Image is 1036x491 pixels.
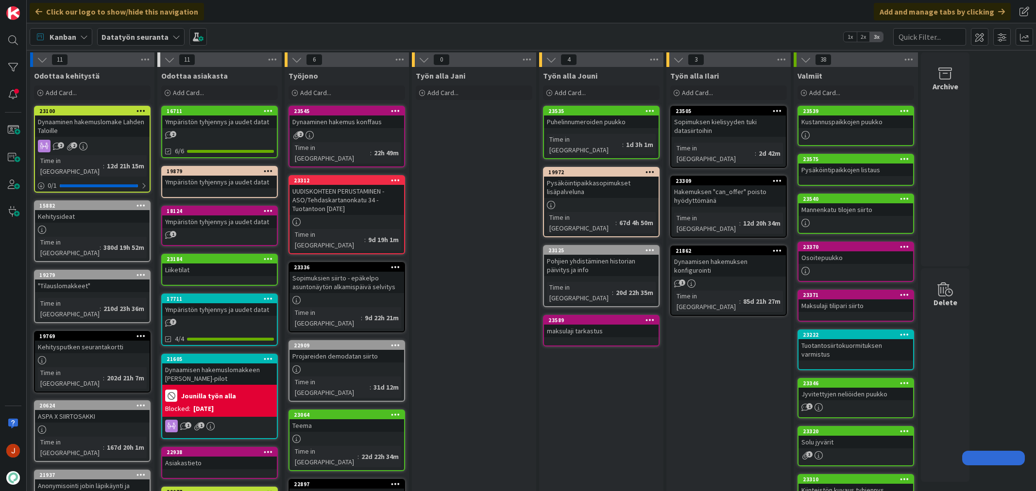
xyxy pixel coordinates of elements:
a: 16711Ympäristön tyhjennys ja uudet datat6/6 [161,106,278,158]
div: 12d 20h 34m [741,218,783,229]
span: Odottaa asiakasta [161,71,228,81]
div: 23346 [798,379,913,388]
div: 12d 21h 15m [104,161,147,171]
span: Odottaa kehitystä [34,71,100,81]
div: 23125 [548,247,659,254]
span: : [361,312,362,323]
div: 19972 [548,169,659,176]
div: Dynaaminen hakemuslomake Lahden Taloille [35,115,150,137]
b: Datatyön seuranta [102,32,169,42]
div: Time in [GEOGRAPHIC_DATA] [292,376,370,398]
div: Pysäköintipaikkojen listaus [798,164,913,176]
div: 19279 [35,271,150,279]
div: 167d 20h 1m [104,442,147,453]
div: 16711Ympäristön tyhjennys ja uudet datat [162,107,277,128]
a: 23589maksulaji tarkastus [543,315,660,346]
span: Add Card... [555,88,586,97]
span: : [103,442,104,453]
span: Valmiit [798,71,822,81]
div: 21937 [35,471,150,479]
div: 23320 [798,427,913,436]
span: : [615,217,617,228]
div: Kustannuspaikkojen puukko [798,115,913,128]
input: Quick Filter... [893,28,966,46]
span: Add Card... [173,88,204,97]
div: Ympäristön tyhjennys ja uudet datat [162,176,277,188]
div: 23184Liiketilat [162,255,277,276]
div: 23540Mannenkatu tilojen siirto [798,195,913,216]
a: 23505Sopimuksen kielisyyden tuki datasiirtoihinTime in [GEOGRAPHIC_DATA]:2d 42m [670,106,787,168]
span: 1 [185,422,191,428]
div: Time in [GEOGRAPHIC_DATA] [292,446,357,467]
span: Add Card... [682,88,713,97]
span: Työn alla Jouni [543,71,597,81]
div: 23575 [798,155,913,164]
div: Archive [933,81,958,92]
span: 11 [179,54,195,65]
a: 23535Puhelinnumeroiden puukkoTime in [GEOGRAPHIC_DATA]:1d 3h 1m [543,106,660,159]
div: 21862Dynaamisen hakemuksen konfigurointi [671,246,786,277]
div: 23125Pohjien yhdistäminen historian päivitys ja info [544,246,659,276]
div: Time in [GEOGRAPHIC_DATA] [547,282,612,303]
div: 210d 23h 36m [101,303,147,314]
div: 22897 [289,480,404,489]
div: 18124Ympäristön tyhjennys ja uudet datat [162,207,277,228]
span: Add Card... [809,88,840,97]
div: Time in [GEOGRAPHIC_DATA] [38,367,103,389]
div: Teema [289,419,404,432]
a: 22938Asiakastieto [161,447,278,479]
a: 19879Ympäristön tyhjennys ja uudet datat [161,166,278,198]
div: 16711 [167,108,277,115]
div: Time in [GEOGRAPHIC_DATA] [674,213,739,234]
div: Time in [GEOGRAPHIC_DATA] [547,134,622,155]
span: 6/6 [175,146,184,156]
a: 23184Liiketilat [161,254,278,286]
div: Mannenkatu tilojen siirto [798,203,913,216]
div: 20624 [35,401,150,410]
span: : [100,303,101,314]
span: Työn alla Jani [416,71,465,81]
div: 23309 [671,177,786,185]
span: 1 [679,279,685,286]
div: Maksulaji tilipari siirto [798,299,913,312]
span: 4/4 [175,334,184,344]
div: 22938 [162,448,277,457]
div: 23064Teema [289,410,404,432]
div: 23312 [294,177,404,184]
span: : [357,451,359,462]
span: Työjono [289,71,318,81]
div: Solu jyvärit [798,436,913,448]
div: 23222 [803,331,913,338]
div: [DATE] [193,404,214,414]
div: Time in [GEOGRAPHIC_DATA] [547,212,615,233]
span: : [755,148,756,159]
span: : [622,139,624,150]
div: 19972 [544,168,659,177]
span: : [370,382,371,393]
div: Projareiden demodatan siirto [289,350,404,362]
a: 19279"Tilauslomakkeet"Time in [GEOGRAPHIC_DATA]:210d 23h 36m [34,270,151,323]
span: 0 [433,54,450,65]
span: 3 [806,451,813,458]
div: 22897 [294,481,404,488]
a: 23222Tuotantosiirtokuormituksen varmistus [798,329,914,370]
div: 9d 19h 1m [366,234,401,245]
div: 18124 [162,207,277,215]
span: 4 [560,54,577,65]
div: 22909 [294,342,404,349]
div: 23312 [289,176,404,185]
div: 20624 [39,402,150,409]
div: 22909Projareiden demodatan siirto [289,341,404,362]
a: 23539Kustannuspaikkojen puukko [798,106,914,146]
div: 22h 49m [372,147,401,158]
a: 15882KehitysideatTime in [GEOGRAPHIC_DATA]:380d 19h 52m [34,200,151,262]
div: 18124 [167,208,277,214]
a: 19769Kehitysputken seurantakorttiTime in [GEOGRAPHIC_DATA]:202d 21h 7m [34,331,151,393]
div: 23545 [294,108,404,115]
div: 19972Pysäköintipaikkasopimukset lisäpalveluna [544,168,659,198]
div: 9d 22h 21m [362,312,401,323]
div: Add and manage tabs by clicking [874,3,1011,20]
img: JM [6,444,20,458]
div: 15882Kehitysideat [35,201,150,223]
div: Click our logo to show/hide this navigation [30,3,204,20]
